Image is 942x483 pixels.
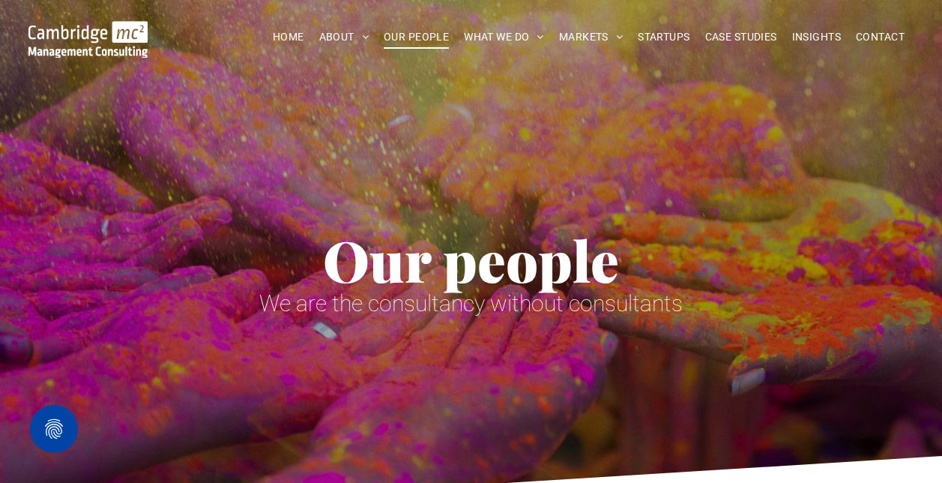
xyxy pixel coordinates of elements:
[312,25,377,49] a: ABOUT
[848,25,912,49] a: CONTACT
[28,23,148,39] a: Your Business Transformed | Cambridge Management Consulting
[259,290,683,316] span: We are the consultancy without consultants
[456,25,552,49] a: WHAT WE DO
[28,21,148,58] img: Go to Homepage
[698,25,785,49] a: CASE STUDIES
[265,25,312,49] a: HOME
[552,25,630,49] a: MARKETS
[376,25,456,49] a: OUR PEOPLE
[323,222,619,297] span: Our people
[630,25,697,49] a: STARTUPS
[785,25,848,49] a: INSIGHTS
